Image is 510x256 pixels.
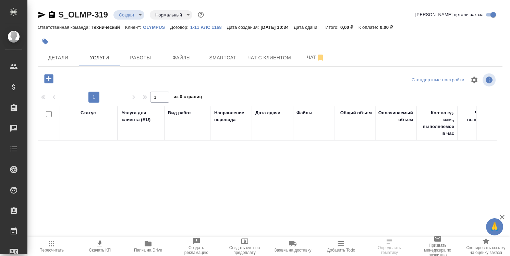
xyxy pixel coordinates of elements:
[340,25,359,30] p: 0,00 ₽
[325,25,340,30] p: Итого:
[269,237,317,256] button: Заявка на доставку
[58,10,108,19] a: S_OLMP-319
[92,25,125,30] p: Технический
[39,72,58,86] button: Добавить услугу
[486,218,503,235] button: 🙏
[165,54,198,62] span: Файлы
[466,245,506,255] span: Скопировать ссылку на оценку заказа
[369,245,410,255] span: Определить тематику
[206,54,239,62] span: Smartcat
[134,248,162,253] span: Папка на Drive
[359,25,380,30] p: К оплате:
[170,25,190,30] p: Договор:
[38,11,46,19] button: Скопировать ссылку для ЯМессенджера
[483,73,497,86] span: Посмотреть информацию
[38,25,92,30] p: Ответственная команда:
[247,54,291,62] span: Чат с клиентом
[380,25,398,30] p: 0,00 ₽
[38,34,53,49] button: Добавить тэг
[81,109,96,116] div: Статус
[227,25,260,30] p: Дата создания:
[196,10,205,19] button: Доп статусы указывают на важность/срочность заказа
[124,237,172,256] button: Папка на Drive
[125,25,143,30] p: Клиент:
[340,109,372,116] div: Общий объем
[294,25,320,30] p: Дата сдачи:
[143,24,170,30] a: OLYMPUS
[89,248,111,253] span: Скачать КП
[27,237,76,256] button: Пересчитать
[117,12,136,18] button: Создан
[413,237,462,256] button: Призвать менеджера по развитию
[489,220,500,234] span: 🙏
[299,53,332,62] span: Чат
[83,54,116,62] span: Услуги
[48,11,56,19] button: Скопировать ссылку
[150,10,192,20] div: Создан
[220,237,269,256] button: Создать счет на предоплату
[168,109,191,116] div: Вид работ
[153,12,184,18] button: Нормальный
[122,109,161,123] div: Услуга для клиента (RU)
[274,248,311,253] span: Заявка на доставку
[214,109,248,123] div: Направление перевода
[296,109,312,116] div: Файлы
[420,109,454,137] div: Кол-во ед. изм., выполняемое в час
[365,237,414,256] button: Определить тематику
[410,75,466,85] div: split button
[317,237,365,256] button: Добавить Todo
[124,54,157,62] span: Работы
[224,245,265,255] span: Создать счет на предоплату
[255,109,280,116] div: Дата сдачи
[143,25,170,30] p: OLYMPUS
[113,10,144,20] div: Создан
[42,54,75,62] span: Детали
[39,248,64,253] span: Пересчитать
[176,245,216,255] span: Создать рекламацию
[172,237,220,256] button: Создать рекламацию
[173,93,202,103] span: из 0 страниц
[327,248,355,253] span: Добавить Todo
[461,109,495,123] div: Часов на выполнение
[190,24,227,30] a: 1-11 АЛС 1168
[76,237,124,256] button: Скачать КП
[316,54,325,62] svg: Отписаться
[260,25,294,30] p: [DATE] 10:34
[415,11,484,18] span: [PERSON_NAME] детали заказа
[462,237,510,256] button: Скопировать ссылку на оценку заказа
[466,72,483,88] span: Настроить таблицу
[190,25,227,30] p: 1-11 АЛС 1168
[378,109,413,123] div: Оплачиваемый объем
